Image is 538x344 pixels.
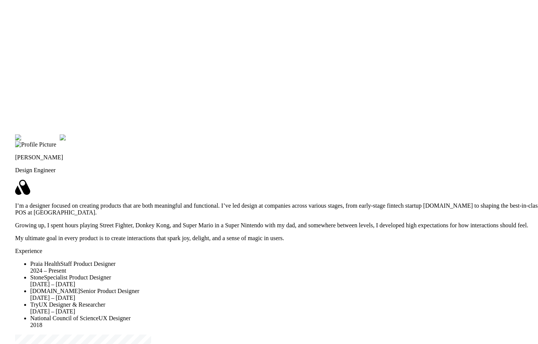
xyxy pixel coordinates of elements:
[30,261,60,267] span: Praia Health
[60,261,116,267] span: Staff Product Designer
[44,274,111,281] span: Specialist Product Designer
[80,288,139,294] span: Senior Product Designer
[30,301,39,308] span: Try
[60,134,104,141] img: Profile example
[15,134,60,141] img: Profile example
[99,315,131,321] span: UX Designer
[30,288,80,294] span: [DOMAIN_NAME]
[39,301,105,308] span: UX Designer & Researcher
[30,274,44,281] span: Stone
[30,315,99,321] span: National Council of Science
[15,141,56,148] img: Profile Picture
